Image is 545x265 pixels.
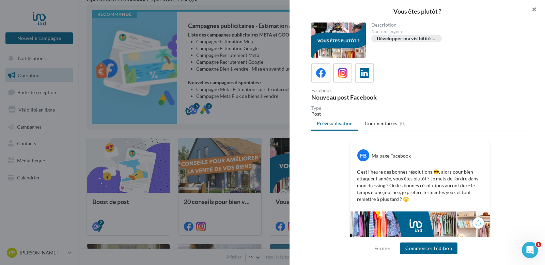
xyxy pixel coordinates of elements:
div: Non renseignée [371,29,524,35]
p: C’est l’heure des bonnes résolutions 😎, alors pour bien attaquer l’année, vous êtes plutôt ? Je m... [357,168,483,203]
div: Vous êtes plutôt ? [300,8,534,14]
div: Nouveau post Facebook [311,94,417,100]
div: FB [357,149,369,161]
span: Commentaires [365,120,398,127]
span: 1 [536,242,541,247]
div: Post [311,111,529,117]
div: Facebook [311,88,417,93]
span: (0) [400,121,406,126]
div: Description [371,23,524,27]
iframe: Intercom live chat [522,242,538,258]
div: Type [311,106,529,111]
button: Commencer l'édition [400,242,457,254]
button: Fermer [372,244,393,252]
span: Développer ma visibilité ... [377,36,435,41]
div: Ma page Facebook [372,152,411,159]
